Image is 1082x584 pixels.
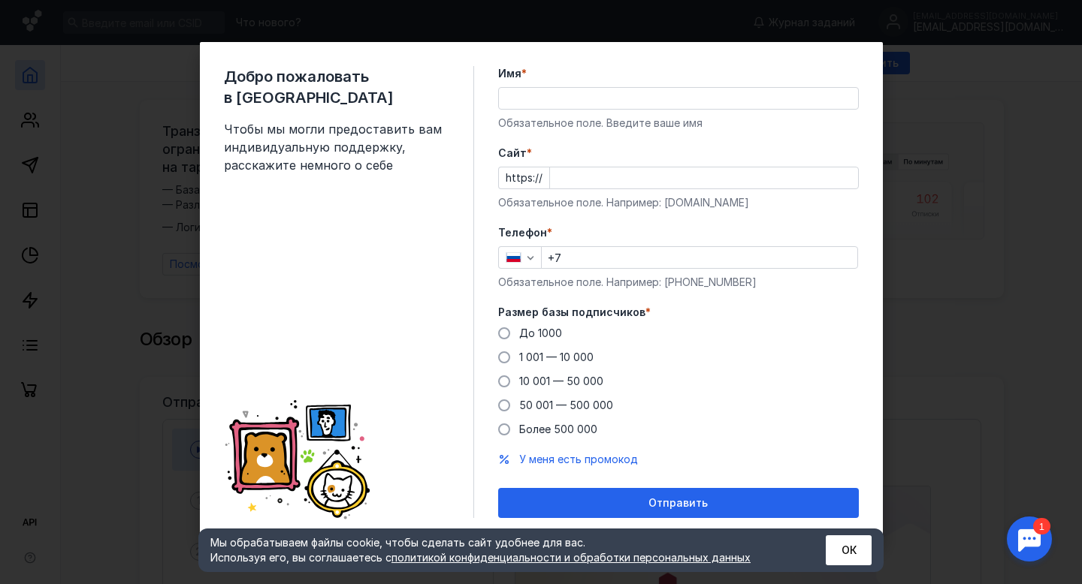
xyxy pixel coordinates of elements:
[519,423,597,435] span: Более 500 000
[498,305,645,320] span: Размер базы подписчиков
[498,66,521,81] span: Имя
[519,453,638,465] span: У меня есть промокод
[34,9,51,26] div: 1
[498,275,859,290] div: Обязательное поле. Например: [PHONE_NUMBER]
[519,351,594,363] span: 1 001 — 10 000
[224,120,449,174] span: Чтобы мы могли предоставить вам индивидуальную поддержку, расскажите немного о себе
[498,146,527,161] span: Cайт
[224,66,449,108] span: Добро пожаловать в [GEOGRAPHIC_DATA]
[519,399,613,411] span: 50 001 — 500 000
[210,535,789,565] div: Мы обрабатываем файлы cookie, чтобы сделать сайт удобнее для вас. Используя его, вы соглашаетесь c
[498,116,859,131] div: Обязательное поле. Введите ваше имя
[519,452,638,467] button: У меня есть промокод
[498,488,859,518] button: Отправить
[498,225,547,240] span: Телефон
[391,551,751,564] a: политикой конфиденциальности и обработки персональных данных
[519,327,562,339] span: До 1000
[519,375,603,387] span: 10 001 — 50 000
[498,195,859,210] div: Обязательное поле. Например: [DOMAIN_NAME]
[826,535,872,565] button: ОК
[648,497,708,510] span: Отправить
